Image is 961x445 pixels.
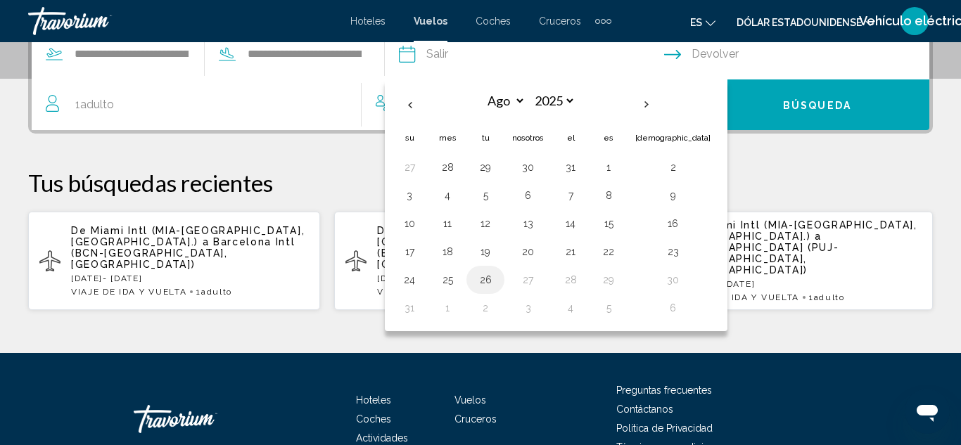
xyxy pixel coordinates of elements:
button: De Miami Intl (MIA-[GEOGRAPHIC_DATA], [GEOGRAPHIC_DATA].) a [GEOGRAPHIC_DATA] (PUJ-[GEOGRAPHIC_DA... [641,211,933,311]
button: Day 8 [436,186,459,205]
a: Vuelos [454,394,486,406]
button: Viajeros: 1 adulto, 0 niños [32,79,705,130]
font: Miami Intl (MIA-[GEOGRAPHIC_DATA], [GEOGRAPHIC_DATA].) [71,225,305,247]
a: Política de Privacidad [616,423,713,434]
button: Day 9 [474,186,497,205]
button: Menú de usuario [896,6,933,36]
button: Day 3 [597,270,620,290]
button: Day 20 [635,214,711,233]
button: Day 11 [559,186,582,205]
button: Day 3 [512,157,544,177]
a: Cruceros [539,15,581,27]
iframe: Botón para iniciar la ventana de mensajería [905,389,950,434]
button: Cambiar moneda [737,12,875,32]
font: VIAJE DE IDA Y VUELTA [71,287,186,297]
button: Day 5 [597,157,620,177]
button: Day 25 [559,242,582,262]
a: Hoteles [350,15,386,27]
font: adulto [201,287,232,297]
a: Actividades [356,432,408,444]
font: VIAJE DE IDA Y VUELTA [377,287,492,297]
button: Day 2 [559,270,582,290]
button: Day 23 [474,242,497,262]
a: Travorium [134,398,274,440]
button: Day 7 [398,186,421,205]
button: Previous month [390,89,428,121]
button: Day 27 [635,242,711,262]
div: Widget de búsqueda [32,28,929,130]
font: adulto [80,98,114,111]
button: De Miami Intl (MIA-[GEOGRAPHIC_DATA], [GEOGRAPHIC_DATA].) a Barcelona Intl (BCN-[GEOGRAPHIC_DATA]... [334,211,626,311]
button: Day 31 [398,157,421,177]
font: Barcelona Intl (BCN-[GEOGRAPHIC_DATA], [GEOGRAPHIC_DATA]) [377,236,602,270]
button: Day 10 [512,186,544,205]
a: Coches [476,15,511,27]
a: Cruceros [454,413,497,425]
button: Day 18 [559,214,582,233]
button: Day 26 [597,242,620,262]
font: - [DATE] [103,273,142,283]
button: Day 4 [559,157,582,177]
button: Day 6 [436,298,459,318]
button: Cambiar idioma [690,12,715,32]
button: Day 4 [635,270,711,290]
a: Vuelos [414,15,447,27]
font: De [377,225,393,236]
button: De Miami Intl (MIA-[GEOGRAPHIC_DATA], [GEOGRAPHIC_DATA].) a Barcelona Intl (BCN-[GEOGRAPHIC_DATA]... [28,211,320,311]
button: Day 10 [597,298,620,318]
a: Preguntas frecuentes [616,385,712,396]
font: adulto [814,292,845,302]
font: a [203,236,210,247]
button: Day 2 [474,157,497,177]
font: [DATE] [71,273,103,283]
font: Devolver [692,47,739,60]
button: Day 8 [512,298,544,318]
button: Day 30 [474,270,497,290]
button: Day 28 [398,270,421,290]
font: Barcelona Intl (BCN-[GEOGRAPHIC_DATA], [GEOGRAPHIC_DATA]) [71,236,295,270]
button: Day 1 [436,157,459,177]
font: - [DATE] [715,279,755,289]
a: Hoteles [356,394,391,406]
button: Day 16 [474,214,497,233]
font: Miami Intl (MIA-[GEOGRAPHIC_DATA], [GEOGRAPHIC_DATA].) [377,225,611,247]
button: Day 7 [474,298,497,318]
button: Day 9 [559,298,582,318]
font: VIAJE DE IDA Y VUELTA [684,292,799,302]
font: es [690,17,702,28]
button: Fecha de salida [399,29,664,79]
button: Day 13 [635,186,711,205]
font: [DATE] [377,273,409,283]
a: Contáctanos [616,404,673,415]
font: a [815,231,822,242]
button: Fecha de regreso [664,29,929,79]
font: 1 [75,98,80,111]
button: Day 24 [512,242,544,262]
button: Day 11 [635,298,711,318]
font: De [71,225,87,236]
a: Travorium [28,7,336,35]
button: Búsqueda [705,79,929,130]
a: Coches [356,413,391,425]
button: Day 29 [436,270,459,290]
button: Day 19 [597,214,620,233]
font: Tus búsquedas recientes [28,169,273,197]
button: Day 14 [398,214,421,233]
font: [GEOGRAPHIC_DATA] (PUJ-[GEOGRAPHIC_DATA], [GEOGRAPHIC_DATA]) [684,242,839,276]
button: Day 12 [597,186,620,205]
button: Day 22 [436,242,459,262]
font: 1 [196,287,201,297]
button: Day 15 [436,214,459,233]
button: Mes próximo [628,89,666,121]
